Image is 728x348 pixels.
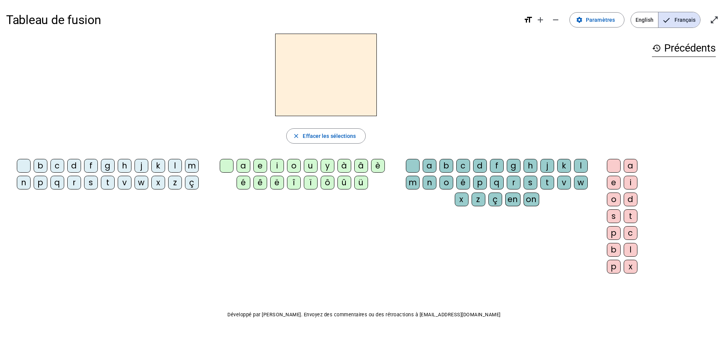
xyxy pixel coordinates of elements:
button: Entrer en plein écran [707,12,722,28]
div: q [490,176,504,189]
div: p [607,260,621,274]
h3: Précédents [652,40,716,57]
div: ü [354,176,368,189]
button: Augmenter la taille de la police [533,12,548,28]
mat-button-toggle-group: Language selection [631,12,700,28]
div: r [67,176,81,189]
button: Diminuer la taille de la police [548,12,563,28]
div: p [607,226,621,240]
div: l [574,159,588,173]
div: o [287,159,301,173]
div: t [540,176,554,189]
div: k [151,159,165,173]
div: x [624,260,637,274]
div: t [101,176,115,189]
div: l [168,159,182,173]
span: Paramètres [586,15,615,24]
span: English [631,12,658,28]
div: ê [253,176,267,189]
div: b [34,159,47,173]
div: q [50,176,64,189]
div: s [607,209,621,223]
div: é [237,176,250,189]
span: Effacer les sélections [303,131,356,141]
div: è [371,159,385,173]
div: c [456,159,470,173]
div: o [607,193,621,206]
div: w [135,176,148,189]
div: d [624,193,637,206]
div: z [472,193,485,206]
div: t [624,209,637,223]
div: c [624,226,637,240]
div: a [624,159,637,173]
div: f [490,159,504,173]
div: on [524,193,539,206]
div: v [557,176,571,189]
div: m [406,176,420,189]
div: u [304,159,318,173]
div: m [185,159,199,173]
div: b [439,159,453,173]
div: b [607,243,621,257]
h1: Tableau de fusion [6,8,517,32]
div: â [354,159,368,173]
div: z [168,176,182,189]
div: d [67,159,81,173]
div: y [321,159,334,173]
div: é [456,176,470,189]
div: ë [270,176,284,189]
div: k [557,159,571,173]
div: x [455,193,469,206]
div: h [524,159,537,173]
button: Paramètres [569,12,624,28]
div: ô [321,176,334,189]
div: ç [185,176,199,189]
div: j [135,159,148,173]
mat-icon: remove [551,15,560,24]
div: î [287,176,301,189]
div: h [118,159,131,173]
div: e [607,176,621,189]
div: j [540,159,554,173]
div: g [507,159,520,173]
div: n [17,176,31,189]
div: p [34,176,47,189]
div: ï [304,176,318,189]
div: l [624,243,637,257]
p: Développé par [PERSON_NAME]. Envoyez des commentaires ou des rétroactions à [EMAIL_ADDRESS][DOMAI... [6,310,722,319]
div: e [253,159,267,173]
div: û [337,176,351,189]
div: a [237,159,250,173]
div: ç [488,193,502,206]
div: x [151,176,165,189]
div: v [118,176,131,189]
div: i [270,159,284,173]
mat-icon: close [293,133,300,139]
mat-icon: format_size [524,15,533,24]
mat-icon: settings [576,16,583,23]
div: i [624,176,637,189]
div: p [473,176,487,189]
mat-icon: history [652,44,661,53]
div: en [505,193,520,206]
div: n [423,176,436,189]
div: a [423,159,436,173]
div: à [337,159,351,173]
mat-icon: open_in_full [710,15,719,24]
div: g [101,159,115,173]
span: Français [658,12,700,28]
div: c [50,159,64,173]
div: o [439,176,453,189]
div: s [84,176,98,189]
div: w [574,176,588,189]
mat-icon: add [536,15,545,24]
button: Effacer les sélections [286,128,365,144]
div: f [84,159,98,173]
div: s [524,176,537,189]
div: d [473,159,487,173]
div: r [507,176,520,189]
